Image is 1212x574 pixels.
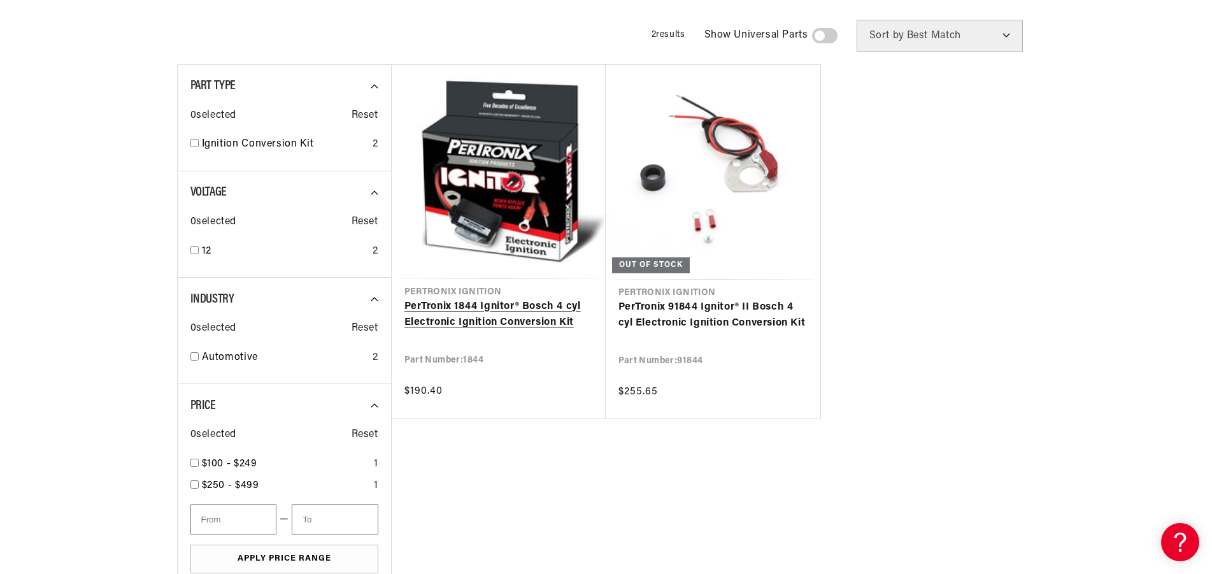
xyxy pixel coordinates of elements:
[190,545,378,573] button: Apply Price Range
[190,427,236,443] span: 0 selected
[373,350,378,366] div: 2
[857,20,1023,52] select: Sort by
[618,299,808,332] a: PerTronix 91844 Ignitor® II Bosch 4 cyl Electronic Ignition Conversion Kit
[190,293,234,306] span: Industry
[374,456,378,473] div: 1
[374,478,378,494] div: 1
[190,504,276,535] input: From
[352,427,378,443] span: Reset
[202,136,367,153] a: Ignition Conversion Kit
[190,80,236,92] span: Part Type
[373,243,378,260] div: 2
[373,136,378,153] div: 2
[202,480,259,491] span: $250 - $499
[352,214,378,231] span: Reset
[280,512,289,528] span: —
[292,504,378,535] input: To
[190,320,236,337] span: 0 selected
[202,350,367,366] a: Automotive
[190,214,236,231] span: 0 selected
[202,243,367,260] a: 12
[190,186,227,199] span: Voltage
[869,31,904,41] span: Sort by
[404,299,593,331] a: PerTronix 1844 Ignitor® Bosch 4 cyl Electronic Ignition Conversion Kit
[652,30,685,39] span: 2 results
[352,320,378,337] span: Reset
[352,108,378,124] span: Reset
[190,108,236,124] span: 0 selected
[704,27,808,44] span: Show Universal Parts
[190,399,216,412] span: Price
[202,459,257,469] span: $100 - $249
